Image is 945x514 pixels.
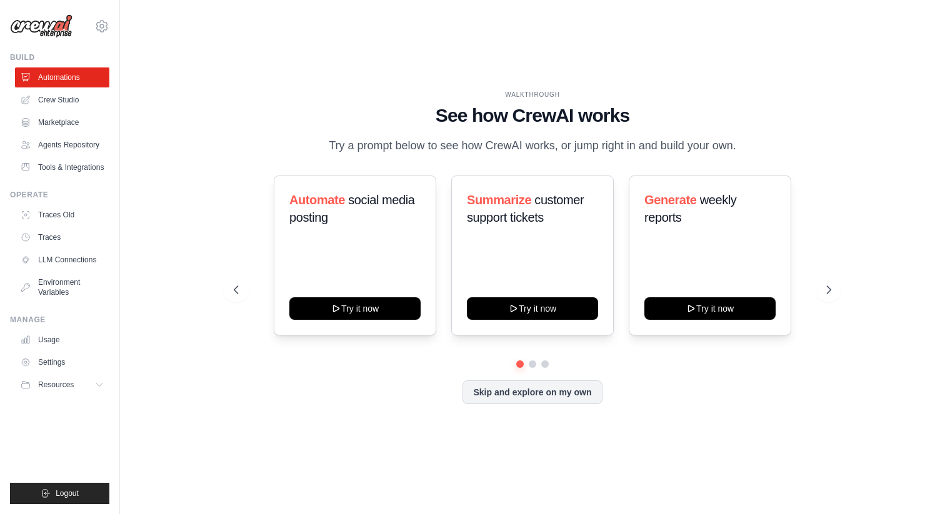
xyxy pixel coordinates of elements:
span: weekly reports [644,193,736,224]
button: Try it now [289,297,421,320]
div: Operate [10,190,109,200]
div: Build [10,52,109,62]
a: Traces Old [15,205,109,225]
a: Automations [15,67,109,87]
span: Automate [289,193,345,207]
div: Manage [10,315,109,325]
span: Logout [56,488,79,498]
h1: See how CrewAI works [234,104,832,127]
button: Resources [15,375,109,395]
span: Summarize [467,193,531,207]
a: Environment Variables [15,272,109,302]
button: Logout [10,483,109,504]
a: Tools & Integrations [15,157,109,177]
span: customer support tickets [467,193,584,224]
a: Agents Repository [15,135,109,155]
button: Try it now [644,297,776,320]
a: Marketplace [15,112,109,132]
img: Logo [10,14,72,38]
a: LLM Connections [15,250,109,270]
a: Usage [15,330,109,350]
button: Try it now [467,297,598,320]
span: social media posting [289,193,415,224]
button: Skip and explore on my own [462,380,602,404]
a: Settings [15,352,109,372]
a: Crew Studio [15,90,109,110]
span: Generate [644,193,697,207]
span: Resources [38,380,74,390]
a: Traces [15,227,109,247]
div: WALKTHROUGH [234,90,832,99]
p: Try a prompt below to see how CrewAI works, or jump right in and build your own. [322,137,742,155]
